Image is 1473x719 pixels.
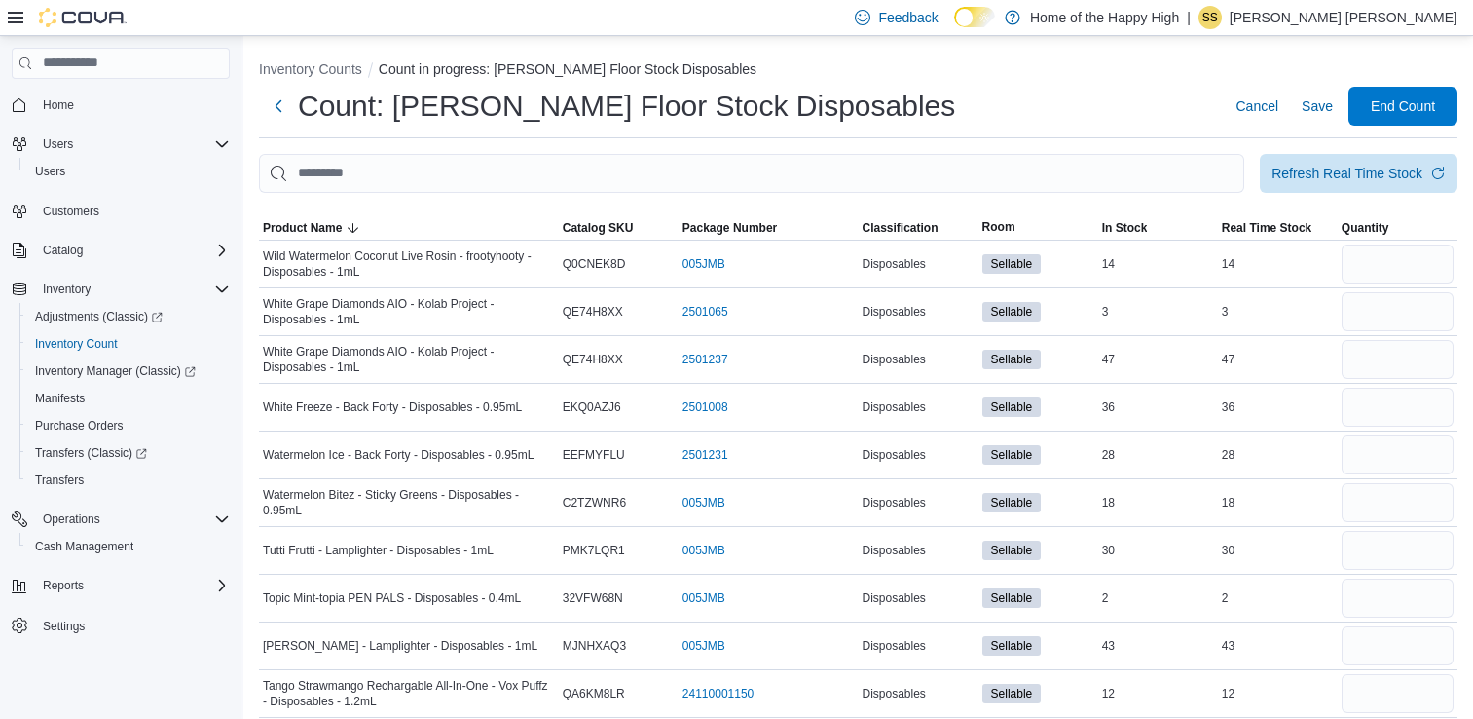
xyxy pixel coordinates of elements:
[27,359,230,383] span: Inventory Manager (Classic)
[263,248,555,280] span: Wild Watermelon Coconut Live Rosin - frootyhooty - Disposables - 1mL
[43,511,100,527] span: Operations
[4,131,238,158] button: Users
[263,220,342,236] span: Product Name
[991,589,1033,607] span: Sellable
[563,352,623,367] span: QE74H8XX
[1342,220,1389,236] span: Quantity
[27,332,230,356] span: Inventory Count
[35,539,133,554] span: Cash Management
[19,533,238,560] button: Cash Management
[1218,348,1338,371] div: 47
[27,160,73,183] a: Users
[862,220,938,236] span: Classification
[682,352,728,367] a: 2501237
[27,160,230,183] span: Users
[1098,300,1218,323] div: 3
[1218,216,1338,240] button: Real Time Stock
[27,387,92,410] a: Manifests
[1218,587,1338,610] div: 2
[982,350,1042,369] span: Sellable
[982,684,1042,703] span: Sellable
[4,611,238,639] button: Settings
[35,574,230,597] span: Reports
[27,305,170,328] a: Adjustments (Classic)
[35,278,230,301] span: Inventory
[1218,300,1338,323] div: 3
[982,541,1042,560] span: Sellable
[1102,220,1148,236] span: In Stock
[862,543,925,558] span: Disposables
[35,94,82,117] a: Home
[43,578,84,593] span: Reports
[4,91,238,119] button: Home
[263,590,521,606] span: Topic Mint-topia PEN PALS - Disposables - 0.4mL
[35,132,81,156] button: Users
[35,508,108,531] button: Operations
[563,399,621,415] span: EKQ0AZJ6
[1260,154,1457,193] button: Refresh Real Time Stock
[862,447,925,463] span: Disposables
[27,305,230,328] span: Adjustments (Classic)
[27,441,155,465] a: Transfers (Classic)
[991,685,1033,702] span: Sellable
[259,216,559,240] button: Product Name
[43,97,74,113] span: Home
[1302,96,1333,116] span: Save
[35,391,85,406] span: Manifests
[991,446,1033,464] span: Sellable
[878,8,938,27] span: Feedback
[1218,634,1338,658] div: 43
[263,344,555,375] span: White Grape Diamonds AIO - Kolab Project - Disposables - 1mL
[862,590,925,606] span: Disposables
[982,493,1042,512] span: Sellable
[682,590,725,606] a: 005JMB
[991,351,1033,368] span: Sellable
[1098,634,1218,658] div: 43
[991,542,1033,559] span: Sellable
[35,309,163,324] span: Adjustments (Classic)
[259,87,298,126] button: Next
[682,304,728,320] a: 2501065
[1218,252,1338,276] div: 14
[19,385,238,412] button: Manifests
[27,414,131,437] a: Purchase Orders
[1030,6,1179,29] p: Home of the Happy High
[19,439,238,467] a: Transfers (Classic)
[35,363,196,379] span: Inventory Manager (Classic)
[982,219,1015,235] span: Room
[862,686,925,701] span: Disposables
[1371,96,1435,116] span: End Count
[35,418,124,434] span: Purchase Orders
[27,469,92,492] a: Transfers
[862,399,925,415] span: Disposables
[35,445,147,461] span: Transfers (Classic)
[19,467,238,494] button: Transfers
[35,613,230,637] span: Settings
[263,678,555,709] span: Tango Strawmango Rechargable All-In-One - Vox Puffz - Disposables - 1.2mL
[27,414,230,437] span: Purchase Orders
[1098,396,1218,419] div: 36
[1348,87,1457,126] button: End Count
[1228,87,1286,126] button: Cancel
[982,397,1042,417] span: Sellable
[682,220,777,236] span: Package Number
[19,412,238,439] button: Purchase Orders
[259,59,1457,83] nav: An example of EuiBreadcrumbs
[1222,220,1311,236] span: Real Time Stock
[27,535,230,558] span: Cash Management
[682,638,725,654] a: 005JMB
[35,278,98,301] button: Inventory
[1098,443,1218,467] div: 28
[1235,96,1278,116] span: Cancel
[35,239,230,262] span: Catalog
[682,447,728,463] a: 2501231
[27,469,230,492] span: Transfers
[35,239,91,262] button: Catalog
[563,495,626,511] span: C2TZWNR6
[858,216,977,240] button: Classification
[563,638,626,654] span: MJNHXAQ3
[862,495,925,511] span: Disposables
[1218,491,1338,514] div: 18
[4,506,238,533] button: Operations
[35,508,230,531] span: Operations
